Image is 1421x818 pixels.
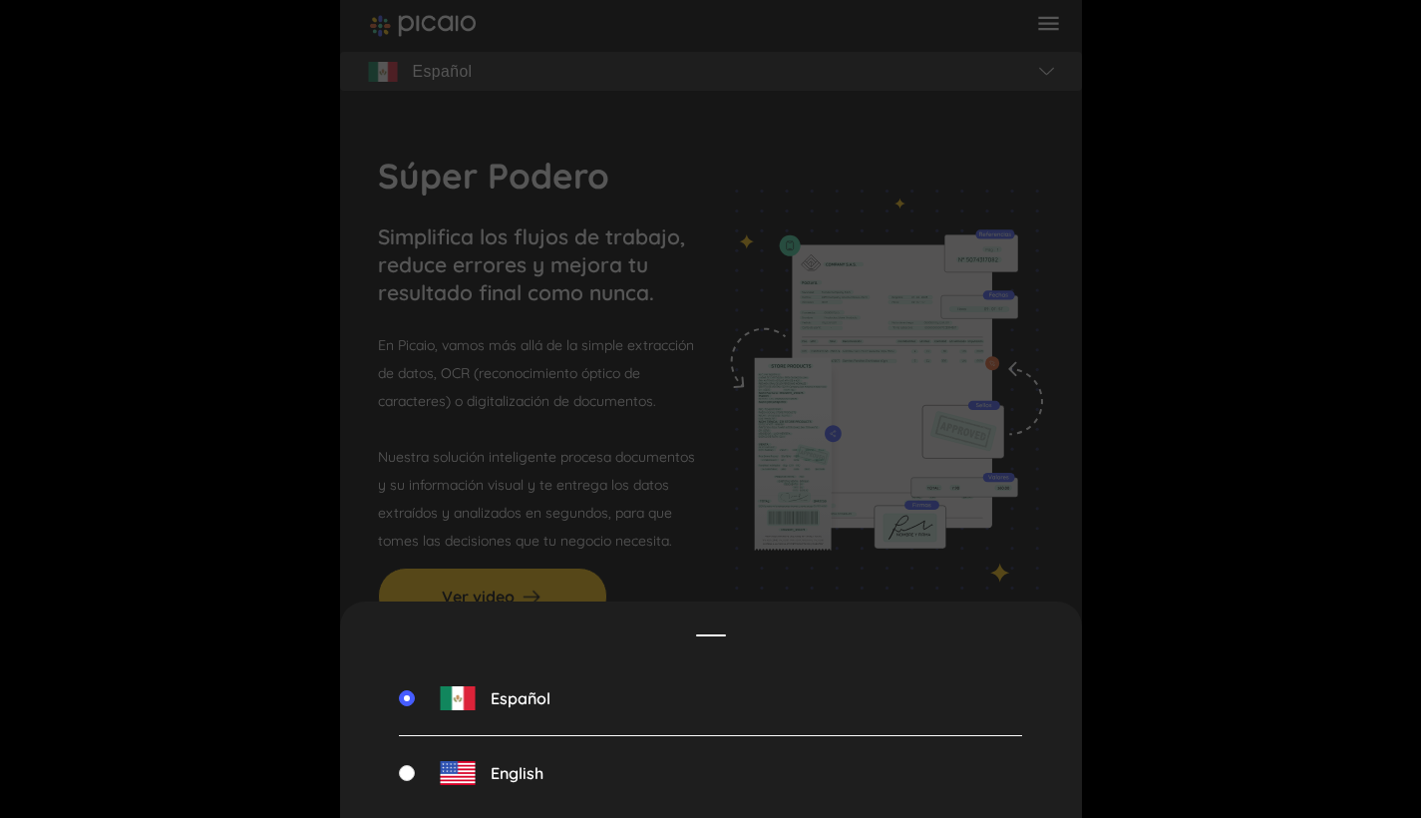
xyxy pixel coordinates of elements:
[399,765,415,781] img: flag
[440,686,476,710] img: flag
[440,761,476,785] img: flag
[399,690,415,706] img: flag
[399,661,1022,736] div: Español
[491,689,550,707] span: Español
[491,764,543,782] span: English
[399,736,1022,810] div: English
